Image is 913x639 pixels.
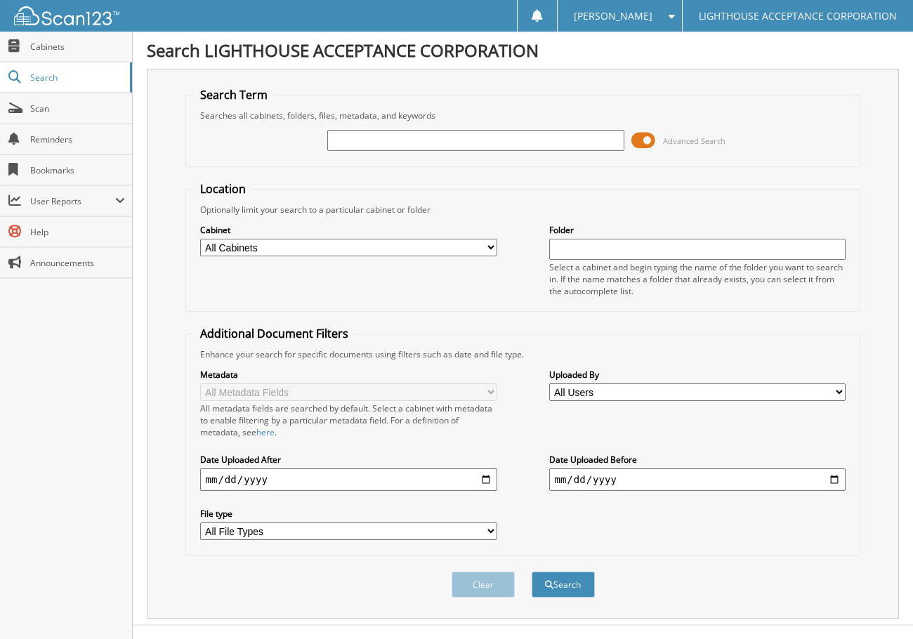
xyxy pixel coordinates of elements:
span: Cabinets [30,41,125,53]
span: Announcements [30,257,125,269]
span: [PERSON_NAME] [574,12,652,20]
button: Clear [452,572,515,598]
div: All metadata fields are searched by default. Select a cabinet with metadata to enable filtering b... [200,402,497,438]
span: Reminders [30,133,125,145]
label: Cabinet [200,224,497,236]
img: scan123-logo-white.svg [14,6,119,25]
span: LIGHTHOUSE ACCEPTANCE CORPORATION [699,12,897,20]
span: Scan [30,103,125,114]
label: Folder [549,224,846,236]
span: Advanced Search [663,136,725,146]
input: end [549,468,846,491]
a: here [256,426,275,438]
span: Search [30,72,123,84]
button: Search [532,572,595,598]
div: Optionally limit your search to a particular cabinet or folder [193,204,853,216]
span: Help [30,226,125,238]
h1: Search LIGHTHOUSE ACCEPTANCE CORPORATION [147,39,899,62]
div: Searches all cabinets, folders, files, metadata, and keywords [193,110,853,121]
div: Select a cabinet and begin typing the name of the folder you want to search in. If the name match... [549,261,846,297]
span: Bookmarks [30,164,125,176]
legend: Location [193,181,253,197]
legend: Additional Document Filters [193,326,355,341]
label: Date Uploaded After [200,454,497,466]
legend: Search Term [193,87,275,103]
span: User Reports [30,195,115,207]
label: Date Uploaded Before [549,454,846,466]
div: Enhance your search for specific documents using filters such as date and file type. [193,348,853,360]
label: File type [200,508,497,520]
label: Uploaded By [549,369,846,381]
label: Metadata [200,369,497,381]
input: start [200,468,497,491]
